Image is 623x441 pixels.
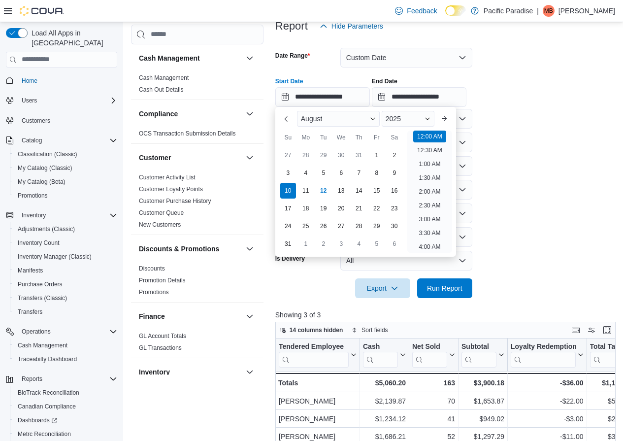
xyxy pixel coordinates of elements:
a: Discounts [139,265,165,272]
div: day-3 [280,165,296,181]
div: 41 [412,413,455,425]
div: day-31 [351,147,367,163]
span: Classification (Classic) [14,148,117,160]
a: Customer Purchase History [139,198,211,204]
span: Home [18,74,117,87]
span: Customers [22,117,50,125]
label: Start Date [275,77,303,85]
span: My Catalog (Classic) [18,164,72,172]
a: Adjustments (Classic) [14,223,79,235]
input: Press the down key to enter a popover containing a calendar. Press the escape key to close the po... [275,87,370,107]
label: Is Delivery [275,255,305,263]
span: Inventory [18,209,117,221]
a: Home [18,75,41,87]
span: August [301,115,323,123]
h3: Finance [139,311,165,321]
span: Adjustments (Classic) [14,223,117,235]
button: Operations [18,326,55,338]
button: Reports [2,372,121,386]
span: Promotion Details [139,276,186,284]
div: day-4 [298,165,314,181]
div: day-15 [369,183,385,199]
span: 2025 [386,115,401,123]
div: day-21 [351,201,367,216]
span: Canadian Compliance [18,403,76,410]
button: Inventory [18,209,50,221]
div: day-29 [316,147,331,163]
span: Metrc Reconciliation [18,430,71,438]
div: day-14 [351,183,367,199]
span: Classification (Classic) [18,150,77,158]
button: Inventory Count [10,236,121,250]
button: Previous Month [279,111,295,127]
span: Dashboards [14,414,117,426]
div: August, 2025 [279,146,403,253]
div: day-1 [369,147,385,163]
span: GL Account Totals [139,332,186,340]
a: Customer Queue [139,209,184,216]
span: Inventory Count [14,237,117,249]
p: Showing 3 of 3 [275,310,619,320]
span: Customer Loyalty Points [139,185,203,193]
span: Manifests [14,265,117,276]
div: day-30 [387,218,402,234]
h3: Cash Management [139,53,200,63]
button: Display options [586,324,597,336]
span: 14 columns hidden [290,326,343,334]
div: Su [280,130,296,145]
span: Load All Apps in [GEOGRAPHIC_DATA] [28,28,117,48]
div: day-30 [333,147,349,163]
li: 3:00 AM [415,213,444,225]
button: Hide Parameters [316,16,387,36]
span: Inventory [22,211,46,219]
button: Cash [363,342,406,367]
button: My Catalog (Beta) [10,175,121,189]
div: We [333,130,349,145]
button: Open list of options [459,162,466,170]
div: day-28 [351,218,367,234]
span: Catalog [22,136,42,144]
span: Promotions [139,288,169,296]
span: Transfers [18,308,42,316]
button: Custom Date [340,48,472,68]
span: Operations [18,326,117,338]
div: Tendered Employee [279,342,349,351]
a: Promotions [14,190,52,202]
div: Totals [278,377,357,389]
button: 14 columns hidden [276,324,347,336]
div: day-6 [333,165,349,181]
a: Feedback [391,1,441,21]
span: Users [22,97,37,104]
div: day-25 [298,218,314,234]
a: Customer Loyalty Points [139,186,203,193]
p: [PERSON_NAME] [558,5,615,17]
div: $5,060.20 [363,377,406,389]
span: Discounts [139,265,165,272]
div: 163 [412,377,455,389]
div: day-22 [369,201,385,216]
span: Customers [18,114,117,127]
li: 1:00 AM [415,158,444,170]
button: Inventory Manager (Classic) [10,250,121,264]
span: Adjustments (Classic) [18,225,75,233]
img: Cova [20,6,64,16]
div: Cash Management [131,72,263,100]
span: Traceabilty Dashboard [14,353,117,365]
span: Run Report [427,283,462,293]
div: day-2 [387,147,402,163]
div: Finance [131,330,263,358]
span: Cash Management [139,74,189,82]
h3: Inventory [139,367,170,377]
div: $1,653.87 [461,395,504,407]
h3: Report [275,20,308,32]
div: day-23 [387,201,402,216]
input: Press the down key to open a popover containing a calendar. [372,87,466,107]
span: Catalog [18,135,117,146]
a: Transfers [14,306,46,318]
span: Cash Management [18,341,67,349]
span: Sort fields [361,326,388,334]
span: Hide Parameters [331,21,383,31]
span: Customer Queue [139,209,184,217]
button: Transfers [10,305,121,319]
span: Manifests [18,267,43,274]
